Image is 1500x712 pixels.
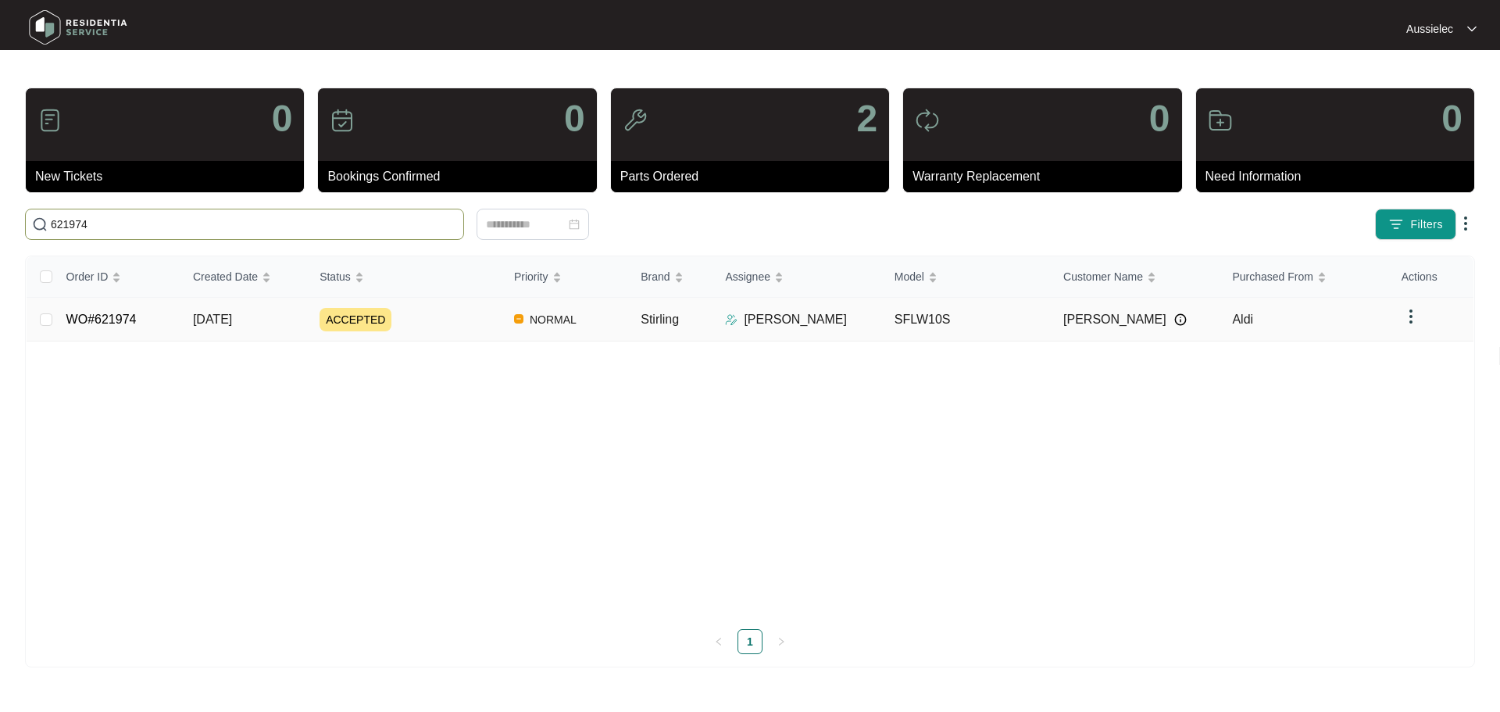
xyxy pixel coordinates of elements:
span: [DATE] [193,313,232,326]
img: filter icon [1388,216,1404,232]
button: left [706,629,731,654]
span: Purchased From [1232,268,1312,285]
th: Priority [502,256,628,298]
span: Aldi [1232,313,1253,326]
button: right [769,629,794,654]
p: Bookings Confirmed [327,167,596,186]
th: Assignee [712,256,881,298]
span: left [714,637,723,646]
span: NORMAL [523,310,583,329]
li: 1 [737,629,762,654]
input: Search by Order Id, Assignee Name, Customer Name, Brand and Model [51,216,457,233]
th: Status [307,256,502,298]
img: icon [623,108,648,133]
th: Created Date [180,256,307,298]
li: Next Page [769,629,794,654]
span: Customer Name [1063,268,1143,285]
p: New Tickets [35,167,304,186]
img: Vercel Logo [514,314,523,324]
img: Info icon [1174,313,1187,326]
button: filter iconFilters [1375,209,1456,240]
th: Brand [628,256,712,298]
li: Previous Page [706,629,731,654]
span: Model [895,268,924,285]
td: SFLW10S [882,298,1051,342]
img: Assigner Icon [725,313,737,326]
span: Status [320,268,351,285]
th: Order ID [54,256,180,298]
p: [PERSON_NAME] [744,310,847,329]
p: 0 [1149,100,1170,138]
th: Purchased From [1220,256,1388,298]
p: Warranty Replacement [912,167,1181,186]
span: right [777,637,786,646]
span: Created Date [193,268,258,285]
span: Assignee [725,268,770,285]
img: residentia service logo [23,4,133,51]
th: Customer Name [1051,256,1220,298]
img: icon [37,108,62,133]
img: search-icon [32,216,48,232]
p: 0 [1441,100,1462,138]
img: dropdown arrow [1456,214,1475,233]
p: Aussielec [1406,21,1453,37]
img: icon [330,108,355,133]
a: 1 [738,630,762,653]
span: ACCEPTED [320,308,391,331]
img: dropdown arrow [1467,25,1477,33]
span: Filters [1410,216,1443,233]
p: Parts Ordered [620,167,889,186]
img: icon [1208,108,1233,133]
span: Stirling [641,313,679,326]
span: Brand [641,268,670,285]
img: icon [915,108,940,133]
p: 2 [856,100,877,138]
span: Order ID [66,268,109,285]
p: 0 [272,100,293,138]
th: Model [882,256,1051,298]
p: 0 [564,100,585,138]
span: Priority [514,268,548,285]
p: Need Information [1205,167,1474,186]
span: [PERSON_NAME] [1063,310,1166,329]
th: Actions [1389,256,1473,298]
img: dropdown arrow [1402,307,1420,326]
a: WO#621974 [66,313,137,326]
